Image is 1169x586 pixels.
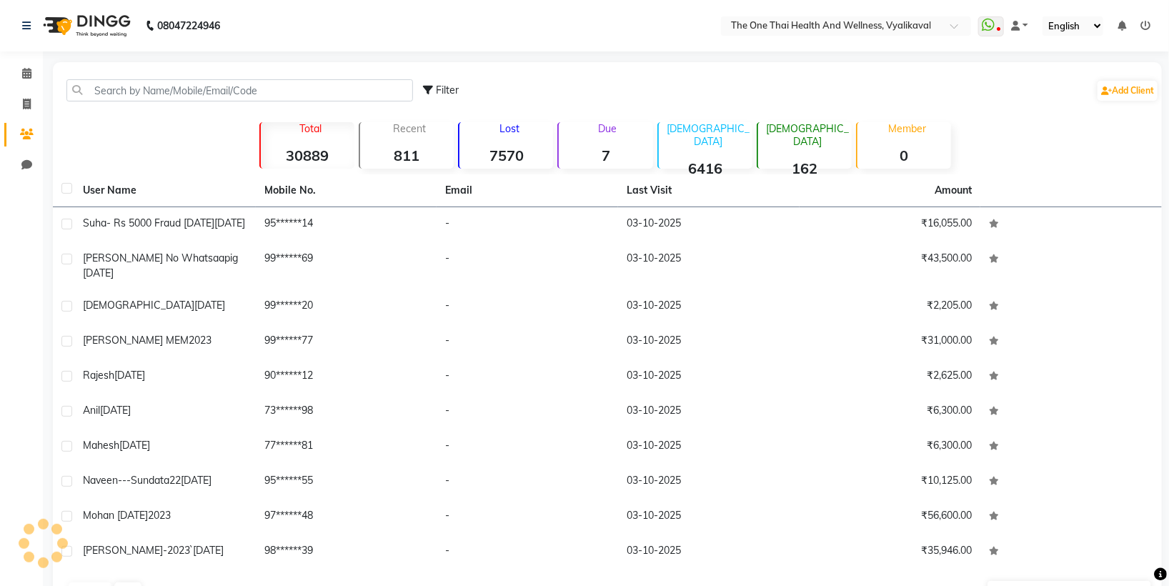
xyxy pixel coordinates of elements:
[618,174,800,207] th: Last Visit
[863,122,951,135] p: Member
[74,174,256,207] th: User Name
[465,122,553,135] p: Lost
[562,122,652,135] p: Due
[665,122,752,148] p: [DEMOGRAPHIC_DATA]
[83,299,194,312] span: [DEMOGRAPHIC_DATA]
[764,122,852,148] p: [DEMOGRAPHIC_DATA]
[437,289,618,324] td: -
[437,242,618,289] td: -
[437,84,459,96] span: Filter
[800,242,981,289] td: ₹43,500.00
[459,146,553,164] strong: 7570
[148,509,171,522] span: 2023
[36,6,134,46] img: logo
[618,242,800,289] td: 03-10-2025
[437,174,618,207] th: Email
[83,217,214,229] span: suha- Rs 5000 fraud [DATE]
[437,207,618,242] td: -
[800,394,981,429] td: ₹6,300.00
[366,122,454,135] p: Recent
[800,324,981,359] td: ₹31,000.00
[800,535,981,570] td: ₹35,946.00
[83,369,114,382] span: rajesh
[618,500,800,535] td: 03-10-2025
[66,79,413,101] input: Search by Name/Mobile/Email/Code
[256,174,437,207] th: Mobile No.
[119,439,150,452] span: [DATE]
[189,334,212,347] span: 2023
[194,299,225,312] span: [DATE]
[800,465,981,500] td: ₹10,125.00
[857,146,951,164] strong: 0
[360,146,454,164] strong: 811
[659,159,752,177] strong: 6416
[83,474,181,487] span: naveen---sundata22
[83,334,189,347] span: [PERSON_NAME] MEM
[559,146,652,164] strong: 7
[758,159,852,177] strong: 162
[267,122,354,135] p: Total
[261,146,354,164] strong: 30889
[618,394,800,429] td: 03-10-2025
[100,404,131,417] span: [DATE]
[437,359,618,394] td: -
[193,544,224,557] span: [DATE]
[800,359,981,394] td: ₹2,625.00
[83,509,148,522] span: mohan [DATE]
[1098,81,1158,101] a: Add Client
[83,544,193,557] span: [PERSON_NAME]-2023`
[437,324,618,359] td: -
[800,429,981,465] td: ₹6,300.00
[926,174,980,207] th: Amount
[181,474,212,487] span: [DATE]
[618,429,800,465] td: 03-10-2025
[618,465,800,500] td: 03-10-2025
[437,465,618,500] td: -
[618,289,800,324] td: 03-10-2025
[83,404,100,417] span: anil
[618,359,800,394] td: 03-10-2025
[618,207,800,242] td: 03-10-2025
[437,394,618,429] td: -
[437,500,618,535] td: -
[800,500,981,535] td: ₹56,600.00
[618,324,800,359] td: 03-10-2025
[800,289,981,324] td: ₹2,205.00
[157,6,220,46] b: 08047224946
[618,535,800,570] td: 03-10-2025
[83,252,230,264] span: [PERSON_NAME] no whatsaap
[114,369,145,382] span: [DATE]
[800,207,981,242] td: ₹16,055.00
[214,217,245,229] span: [DATE]
[437,429,618,465] td: -
[83,439,119,452] span: mahesh
[437,535,618,570] td: -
